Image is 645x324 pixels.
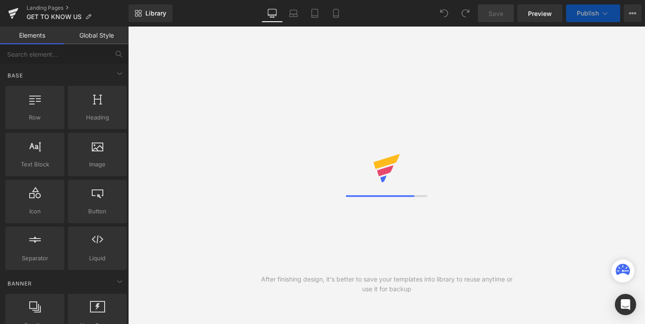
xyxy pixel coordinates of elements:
[517,4,563,22] a: Preview
[8,113,62,122] span: Row
[528,9,552,18] span: Preview
[70,207,124,216] span: Button
[615,294,636,315] div: Open Intercom Messenger
[129,4,172,22] a: New Library
[64,27,129,44] a: Global Style
[70,160,124,169] span: Image
[8,207,62,216] span: Icon
[27,13,82,20] span: GET TO KNOW US
[8,254,62,263] span: Separator
[624,4,641,22] button: More
[577,10,599,17] span: Publish
[27,4,129,12] a: Landing Pages
[258,274,516,294] div: After finishing design, it's better to save your templates into library to reuse anytime or use i...
[70,254,124,263] span: Liquid
[435,4,453,22] button: Undo
[70,113,124,122] span: Heading
[325,4,347,22] a: Mobile
[262,4,283,22] a: Desktop
[8,160,62,169] span: Text Block
[145,9,166,17] span: Library
[489,9,503,18] span: Save
[457,4,474,22] button: Redo
[566,4,620,22] button: Publish
[7,71,24,80] span: Base
[283,4,304,22] a: Laptop
[304,4,325,22] a: Tablet
[7,279,33,288] span: Banner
